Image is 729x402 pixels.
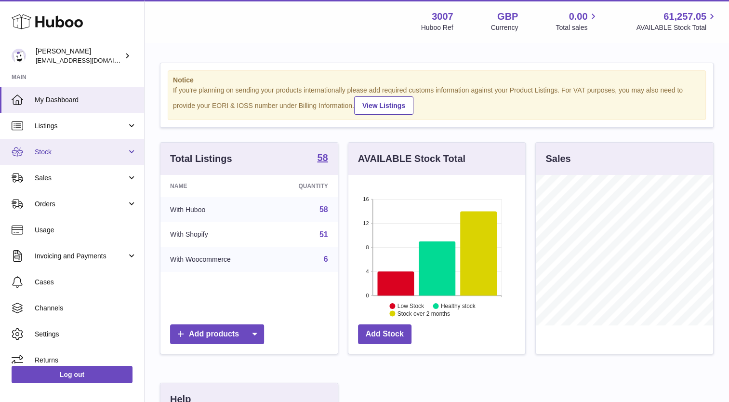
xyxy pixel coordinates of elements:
span: Total sales [556,23,598,32]
a: 0.00 Total sales [556,10,598,32]
span: Invoicing and Payments [35,252,127,261]
div: Currency [491,23,518,32]
a: Add Stock [358,324,411,344]
h3: Total Listings [170,152,232,165]
a: 6 [324,255,328,263]
span: 0.00 [569,10,588,23]
img: bevmay@maysama.com [12,49,26,63]
strong: 3007 [432,10,453,23]
td: With Shopify [160,222,270,247]
a: 58 [319,205,328,214]
strong: GBP [497,10,518,23]
strong: 58 [317,153,328,162]
td: With Woocommerce [160,247,270,272]
h3: Sales [545,152,570,165]
text: 12 [363,220,369,226]
span: 61,257.05 [663,10,706,23]
span: [EMAIL_ADDRESS][DOMAIN_NAME] [36,56,142,64]
span: Orders [35,200,127,209]
span: Cases [35,278,137,287]
th: Quantity [270,175,337,197]
span: Returns [35,356,137,365]
th: Name [160,175,270,197]
a: View Listings [354,96,413,115]
a: 58 [317,153,328,164]
span: Settings [35,330,137,339]
span: My Dashboard [35,95,137,105]
div: [PERSON_NAME] [36,47,122,65]
text: Stock over 2 months [398,310,450,317]
span: Channels [35,304,137,313]
strong: Notice [173,76,701,85]
a: Log out [12,366,133,383]
span: Usage [35,226,137,235]
div: Huboo Ref [421,23,453,32]
td: With Huboo [160,197,270,222]
text: 4 [366,268,369,274]
text: 16 [363,196,369,202]
span: Sales [35,174,127,183]
text: 8 [366,244,369,250]
span: Stock [35,147,127,157]
text: Healthy stock [441,303,476,309]
span: Listings [35,121,127,131]
text: Low Stock [398,303,424,309]
a: 51 [319,230,328,239]
a: Add products [170,324,264,344]
text: 0 [366,293,369,298]
h3: AVAILABLE Stock Total [358,152,465,165]
span: AVAILABLE Stock Total [636,23,717,32]
div: If you're planning on sending your products internationally please add required customs informati... [173,86,701,115]
a: 61,257.05 AVAILABLE Stock Total [636,10,717,32]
